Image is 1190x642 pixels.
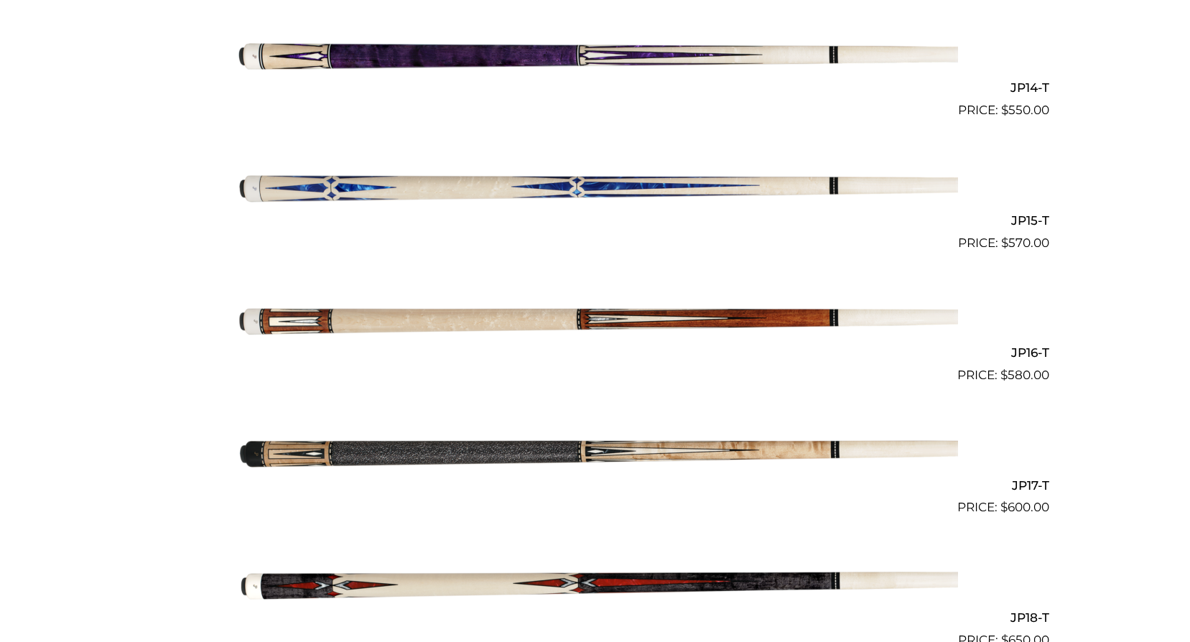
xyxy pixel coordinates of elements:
[1001,103,1008,117] span: $
[1001,236,1049,250] bdi: 570.00
[233,391,958,511] img: JP17-T
[141,207,1049,233] h2: JP15-T
[141,126,1049,252] a: JP15-T $570.00
[141,75,1049,101] h2: JP14-T
[1000,500,1049,514] bdi: 600.00
[1000,368,1008,382] span: $
[141,340,1049,366] h2: JP16-T
[1000,500,1008,514] span: $
[1000,368,1049,382] bdi: 580.00
[233,259,958,379] img: JP16-T
[141,259,1049,385] a: JP16-T $580.00
[1001,103,1049,117] bdi: 550.00
[141,391,1049,517] a: JP17-T $600.00
[1001,236,1008,250] span: $
[233,126,958,246] img: JP15-T
[141,604,1049,631] h2: JP18-T
[141,472,1049,498] h2: JP17-T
